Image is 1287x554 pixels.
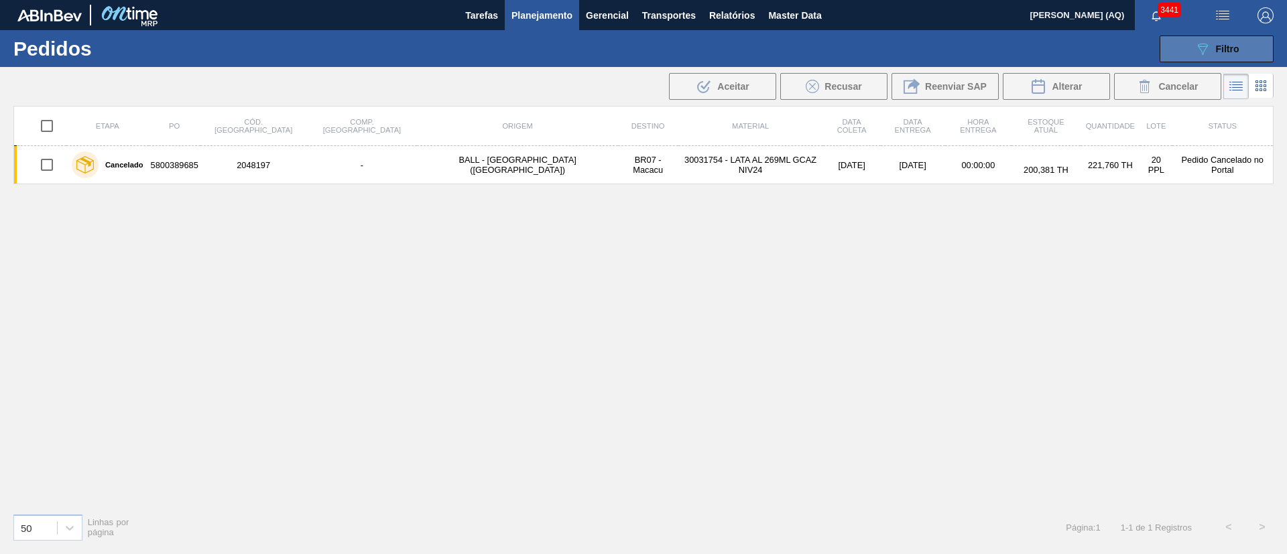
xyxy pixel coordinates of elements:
span: Aceitar [717,81,749,92]
span: Master Data [768,7,821,23]
span: Data Entrega [895,118,931,134]
button: Cancelar [1114,73,1221,100]
div: Visão em Lista [1223,74,1249,99]
td: BALL - [GEOGRAPHIC_DATA] ([GEOGRAPHIC_DATA]) [417,146,617,184]
td: - [307,146,418,184]
span: Destino [631,122,665,130]
img: Logout [1258,7,1274,23]
span: Origem [502,122,532,130]
span: Linhas por página [88,517,129,537]
td: 2048197 [200,146,307,184]
td: 221,760 TH [1081,146,1140,184]
div: Visão em Cards [1249,74,1274,99]
button: < [1212,510,1245,544]
td: 20 PPL [1140,146,1172,184]
span: Data coleta [837,118,867,134]
td: 00:00:00 [945,146,1012,184]
label: Cancelado [99,161,143,169]
span: Reenviar SAP [925,81,987,92]
span: Estoque atual [1028,118,1064,134]
span: Status [1209,122,1237,130]
span: Tarefas [465,7,498,23]
button: > [1245,510,1279,544]
img: TNhmsLtSVTkK8tSr43FrP2fwEKptu5GPRR3wAAAABJRU5ErkJggg== [17,9,82,21]
span: Lote [1146,122,1166,130]
span: Relatórios [709,7,755,23]
span: Quantidade [1086,122,1135,130]
div: Recusar [780,73,887,100]
span: Página : 1 [1066,523,1100,533]
button: Notificações [1135,6,1178,25]
span: Hora Entrega [960,118,996,134]
button: Filtro [1160,36,1274,62]
span: Filtro [1216,44,1239,54]
span: Cód. [GEOGRAPHIC_DATA] [214,118,292,134]
span: Alterar [1052,81,1082,92]
div: 50 [21,522,32,533]
a: Cancelado58003896852048197-BALL - [GEOGRAPHIC_DATA] ([GEOGRAPHIC_DATA])BR07 - Macacu30031754 - LA... [14,146,1274,184]
span: Gerencial [586,7,629,23]
span: PO [169,122,180,130]
span: 3441 [1158,3,1181,17]
td: [DATE] [881,146,945,184]
span: Comp. [GEOGRAPHIC_DATA] [323,118,401,134]
span: Cancelar [1158,81,1198,92]
div: Cancelar Pedidos em Massa [1114,73,1221,100]
div: Reenviar SAP [892,73,999,100]
div: Alterar Pedido [1003,73,1110,100]
button: Alterar [1003,73,1110,100]
span: Etapa [96,122,119,130]
span: Transportes [642,7,696,23]
img: userActions [1215,7,1231,23]
td: Pedido Cancelado no Portal [1172,146,1274,184]
td: [DATE] [823,146,881,184]
div: Aceitar [669,73,776,100]
td: 5800389685 [149,146,200,184]
span: Planejamento [511,7,572,23]
span: 200,381 TH [1024,165,1068,175]
span: Material [732,122,769,130]
span: 1 - 1 de 1 Registros [1121,523,1192,533]
td: 30031754 - LATA AL 269ML GCAZ NIV24 [678,146,823,184]
h1: Pedidos [13,41,214,56]
td: BR07 - Macacu [618,146,678,184]
span: Recusar [824,81,861,92]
